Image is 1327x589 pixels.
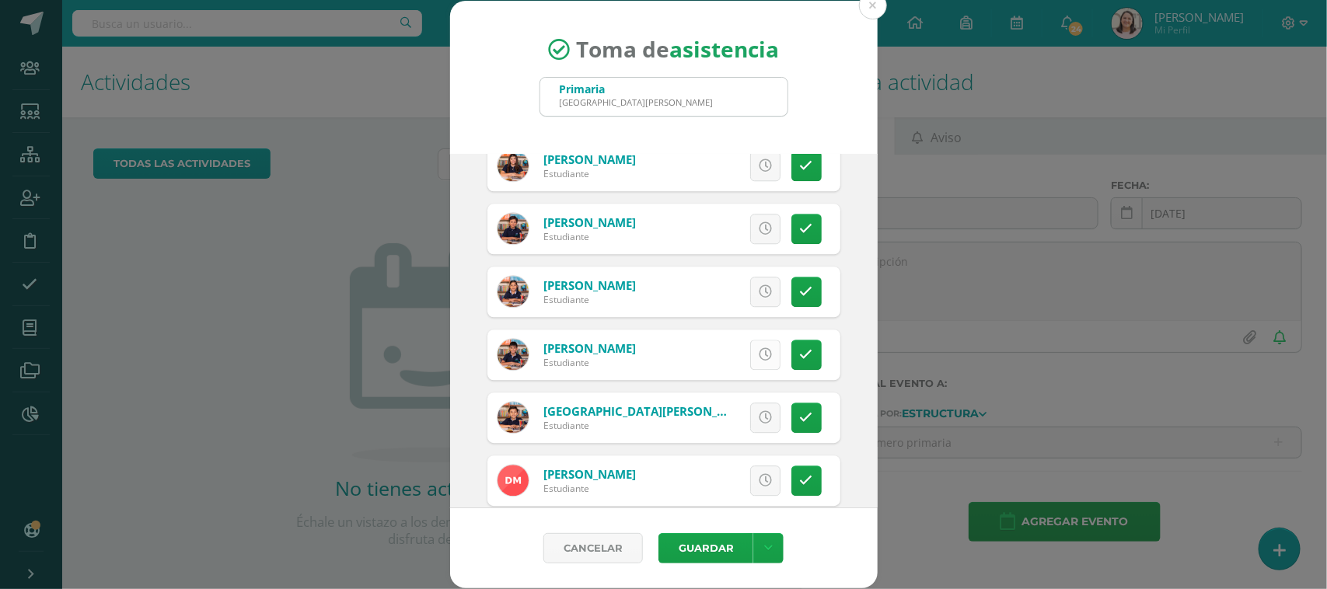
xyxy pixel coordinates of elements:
[560,82,714,96] div: Primaria
[543,230,636,243] div: Estudiante
[543,419,730,432] div: Estudiante
[560,96,714,108] div: [GEOGRAPHIC_DATA][PERSON_NAME]
[543,293,636,306] div: Estudiante
[498,402,529,433] img: f9b0e763e332d45dc3e4a3cbec8c2c90.png
[543,403,755,419] a: [GEOGRAPHIC_DATA][PERSON_NAME]
[543,214,636,230] a: [PERSON_NAME]
[543,466,636,482] a: [PERSON_NAME]
[543,482,636,495] div: Estudiante
[543,167,636,180] div: Estudiante
[498,213,529,244] img: 87773b62cc36ee1d611abcbfdea544fc.png
[543,277,636,293] a: [PERSON_NAME]
[498,150,529,181] img: cdf6ccdb0bb9b0d771e059f849746d23.png
[498,276,529,307] img: 165c11b200e6a15f63a2fcc7aa3622bc.png
[669,35,779,64] strong: asistencia
[576,35,779,64] span: Toma de
[543,152,636,167] a: [PERSON_NAME]
[658,533,753,563] button: Guardar
[543,356,636,369] div: Estudiante
[498,465,529,496] img: be9d434354e04d9b42e6cd8ade90b552.png
[540,78,787,116] input: Busca un grado o sección aquí...
[543,340,636,356] a: [PERSON_NAME]
[543,533,643,563] a: Cancelar
[498,339,529,370] img: 2a93c636c5c3c7879458ddfdc8219954.png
